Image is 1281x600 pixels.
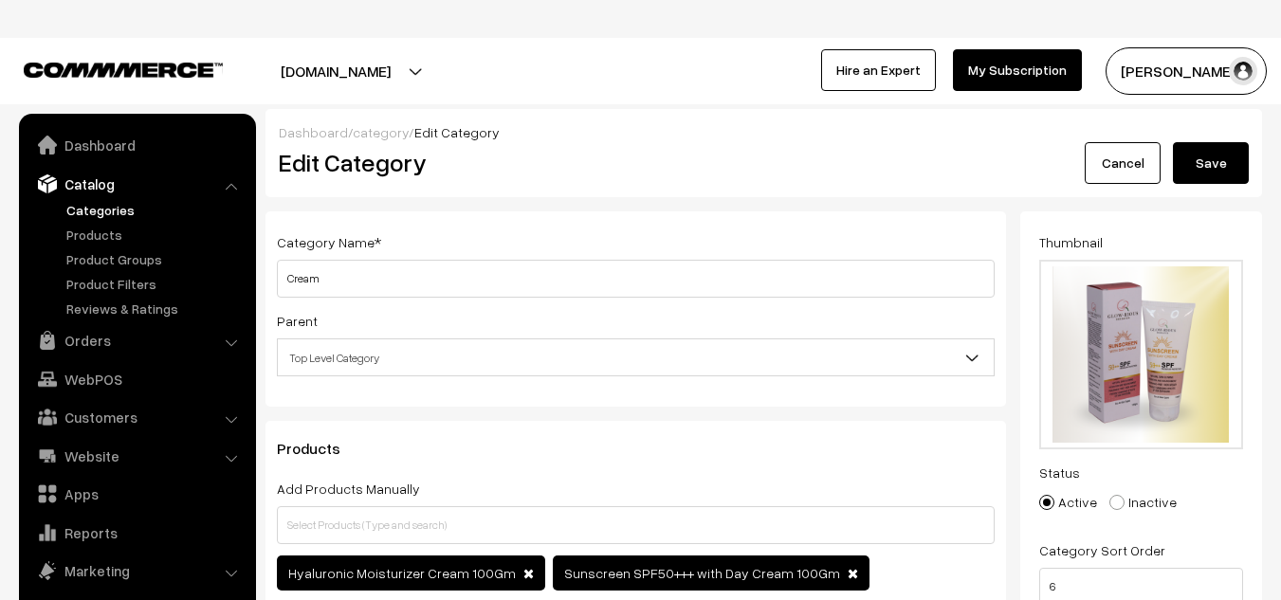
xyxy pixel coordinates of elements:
a: Products [62,225,249,245]
h2: Edit Category [279,148,999,177]
span: Sunscreen SPF50+++ with Day Cream 100Gm [564,565,840,581]
img: user [1229,57,1257,85]
a: Reports [24,516,249,550]
a: Dashboard [279,124,348,140]
label: Thumbnail [1039,232,1103,252]
img: COMMMERCE [24,63,223,77]
button: Save [1173,142,1249,184]
span: Products [277,439,363,458]
a: My Subscription [953,49,1082,91]
a: Marketing [24,554,249,588]
label: Add Products Manually [277,479,420,499]
a: COMMMERCE [24,57,190,80]
label: Active [1039,492,1097,512]
span: Top Level Category [278,341,994,374]
span: Hyaluronic Moisturizer Cream 100Gm [288,565,516,581]
a: Hire an Expert [821,49,936,91]
label: Inactive [1109,492,1177,512]
input: Category Name [277,260,995,298]
label: Category Sort Order [1039,540,1165,560]
a: Customers [24,400,249,434]
a: Orders [24,323,249,357]
span: Edit Category [414,124,500,140]
label: Category Name [277,232,381,252]
label: Status [1039,463,1080,482]
a: Website [24,439,249,473]
a: WebPOS [24,362,249,396]
button: [DOMAIN_NAME] [214,47,457,95]
a: Product Filters [62,274,249,294]
button: [PERSON_NAME]… [1106,47,1267,95]
div: / / [279,122,1249,142]
a: Categories [62,200,249,220]
a: Reviews & Ratings [62,299,249,318]
a: Product Groups [62,249,249,269]
a: Cancel [1085,142,1161,184]
label: Parent [277,311,318,331]
a: Dashboard [24,128,249,162]
input: Select Products (Type and search) [277,506,995,544]
a: Apps [24,477,249,511]
a: category [353,124,409,140]
span: Top Level Category [277,338,995,376]
a: Catalog [24,167,249,201]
